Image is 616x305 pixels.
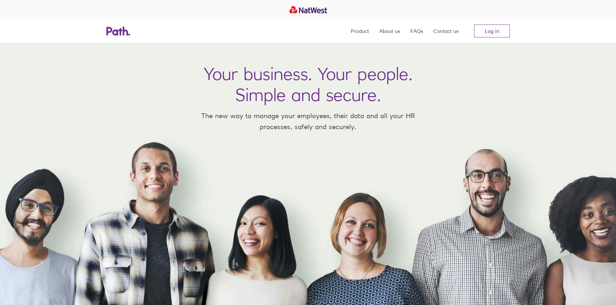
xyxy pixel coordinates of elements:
p: The new way to manage your employees, their data and all your HR processes, safely and securely. [192,110,425,132]
h1: Your business. Your people. Simple and secure. [204,63,413,105]
a: FAQs [410,19,423,43]
a: Contact us [433,19,459,43]
a: Log in [474,25,510,37]
a: About us [379,19,400,43]
a: Product [351,19,369,43]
